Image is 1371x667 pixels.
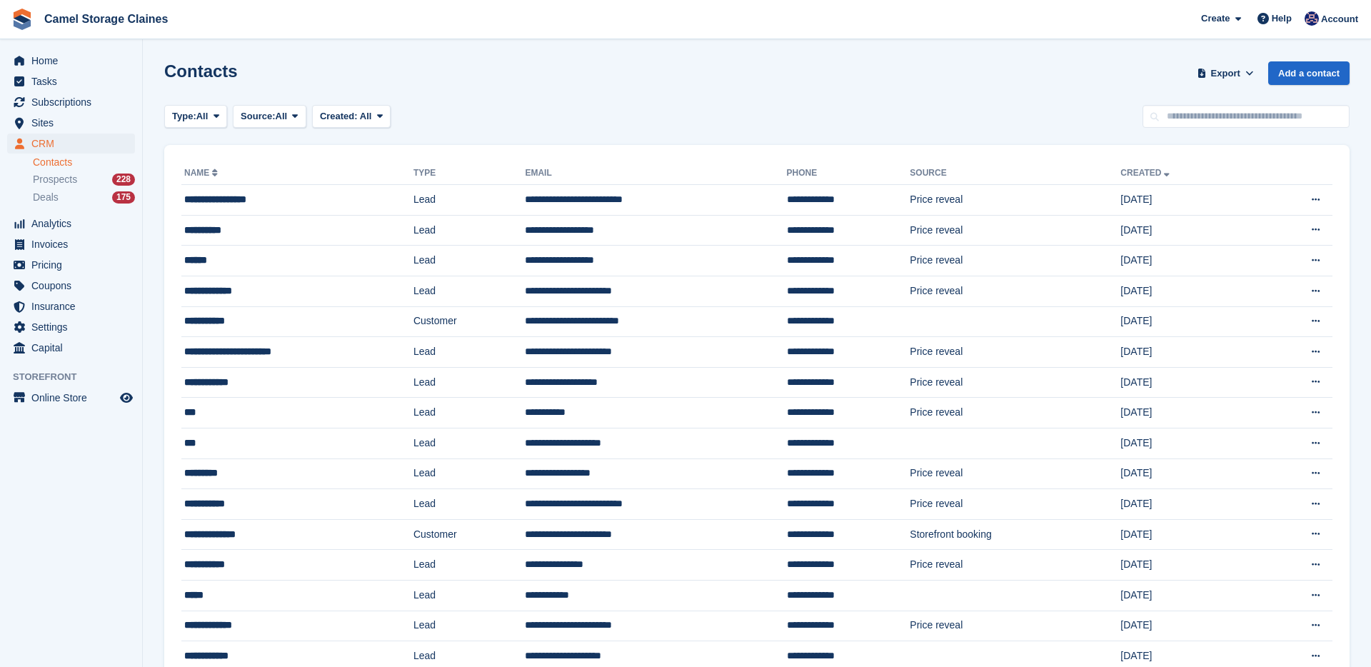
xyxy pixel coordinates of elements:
[1120,246,1255,276] td: [DATE]
[413,276,525,306] td: Lead
[31,317,117,337] span: Settings
[787,162,910,185] th: Phone
[1120,519,1255,550] td: [DATE]
[910,215,1120,246] td: Price reveal
[910,550,1120,581] td: Price reveal
[39,7,174,31] a: Camel Storage Claines
[360,111,372,121] span: All
[1120,185,1255,216] td: [DATE]
[196,109,209,124] span: All
[276,109,288,124] span: All
[112,174,135,186] div: 228
[1201,11,1230,26] span: Create
[184,168,221,178] a: Name
[1194,61,1257,85] button: Export
[1120,367,1255,398] td: [DATE]
[910,162,1120,185] th: Source
[31,255,117,275] span: Pricing
[413,367,525,398] td: Lead
[910,185,1120,216] td: Price reveal
[7,214,135,234] a: menu
[7,92,135,112] a: menu
[1120,550,1255,581] td: [DATE]
[7,276,135,296] a: menu
[413,489,525,520] td: Lead
[1211,66,1240,81] span: Export
[1120,489,1255,520] td: [DATE]
[33,191,59,204] span: Deals
[910,398,1120,428] td: Price reveal
[31,113,117,133] span: Sites
[112,191,135,204] div: 175
[31,134,117,154] span: CRM
[7,134,135,154] a: menu
[413,246,525,276] td: Lead
[241,109,275,124] span: Source:
[11,9,33,30] img: stora-icon-8386f47178a22dfd0bd8f6a31ec36ba5ce8667c1dd55bd0f319d3a0aa187defe.svg
[31,388,117,408] span: Online Store
[31,214,117,234] span: Analytics
[7,234,135,254] a: menu
[1120,337,1255,368] td: [DATE]
[1120,428,1255,458] td: [DATE]
[413,519,525,550] td: Customer
[31,338,117,358] span: Capital
[1120,398,1255,428] td: [DATE]
[31,92,117,112] span: Subscriptions
[31,234,117,254] span: Invoices
[910,367,1120,398] td: Price reveal
[172,109,196,124] span: Type:
[1120,611,1255,641] td: [DATE]
[7,388,135,408] a: menu
[910,489,1120,520] td: Price reveal
[525,162,786,185] th: Email
[164,61,238,81] h1: Contacts
[1120,276,1255,306] td: [DATE]
[413,215,525,246] td: Lead
[413,398,525,428] td: Lead
[413,337,525,368] td: Lead
[413,162,525,185] th: Type
[7,338,135,358] a: menu
[1268,61,1350,85] a: Add a contact
[910,276,1120,306] td: Price reveal
[118,389,135,406] a: Preview store
[7,51,135,71] a: menu
[33,156,135,169] a: Contacts
[7,255,135,275] a: menu
[1305,11,1319,26] img: Rod
[910,611,1120,641] td: Price reveal
[910,337,1120,368] td: Price reveal
[312,105,391,129] button: Created: All
[33,190,135,205] a: Deals 175
[1120,168,1172,178] a: Created
[31,51,117,71] span: Home
[413,458,525,489] td: Lead
[7,296,135,316] a: menu
[7,317,135,337] a: menu
[33,172,135,187] a: Prospects 228
[31,276,117,296] span: Coupons
[413,550,525,581] td: Lead
[7,71,135,91] a: menu
[1120,580,1255,611] td: [DATE]
[1120,306,1255,337] td: [DATE]
[1120,215,1255,246] td: [DATE]
[164,105,227,129] button: Type: All
[910,458,1120,489] td: Price reveal
[413,580,525,611] td: Lead
[7,113,135,133] a: menu
[13,370,142,384] span: Storefront
[31,71,117,91] span: Tasks
[33,173,77,186] span: Prospects
[1272,11,1292,26] span: Help
[413,428,525,458] td: Lead
[1120,458,1255,489] td: [DATE]
[320,111,358,121] span: Created:
[413,185,525,216] td: Lead
[413,306,525,337] td: Customer
[1321,12,1358,26] span: Account
[233,105,306,129] button: Source: All
[910,519,1120,550] td: Storefront booking
[910,246,1120,276] td: Price reveal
